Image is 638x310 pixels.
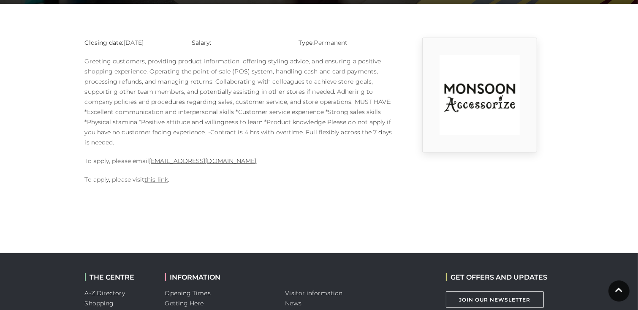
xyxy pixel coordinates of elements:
[299,39,314,46] strong: Type:
[85,156,393,166] p: To apply, please email .
[149,157,256,165] a: [EMAIL_ADDRESS][DOMAIN_NAME]
[85,273,152,281] h2: THE CENTRE
[446,291,544,308] a: Join Our Newsletter
[85,174,393,185] p: To apply, please visit .
[192,39,212,46] strong: Salary:
[85,299,114,307] a: Shopping
[85,38,179,48] p: [DATE]
[85,56,393,147] p: Greeting customers, providing product information, offering styling advice, and ensuring a positi...
[165,289,211,297] a: Opening Times
[85,39,124,46] strong: Closing date:
[440,55,520,135] img: rtuC_1630740947_no1Y.jpg
[285,299,301,307] a: News
[144,176,168,183] a: this link
[165,299,204,307] a: Getting Here
[85,289,125,297] a: A-Z Directory
[299,38,393,48] p: Permanent
[446,273,548,281] h2: GET OFFERS AND UPDATES
[165,273,273,281] h2: INFORMATION
[285,289,343,297] a: Visitor information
